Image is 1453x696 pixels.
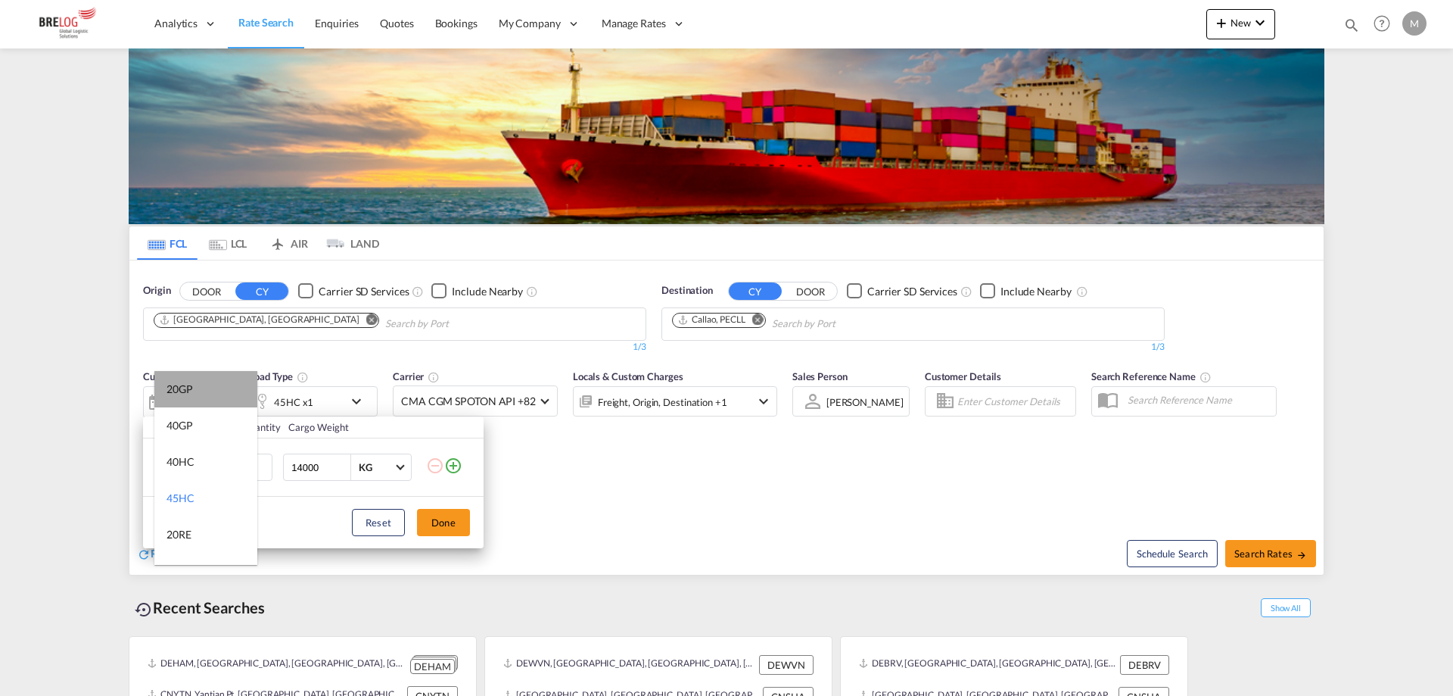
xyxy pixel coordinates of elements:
div: 20GP [166,382,193,397]
div: 40GP [166,418,193,433]
div: 40RE [166,563,191,579]
div: 40HC [166,454,194,470]
div: 45HC [166,491,194,506]
div: 20RE [166,527,191,542]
